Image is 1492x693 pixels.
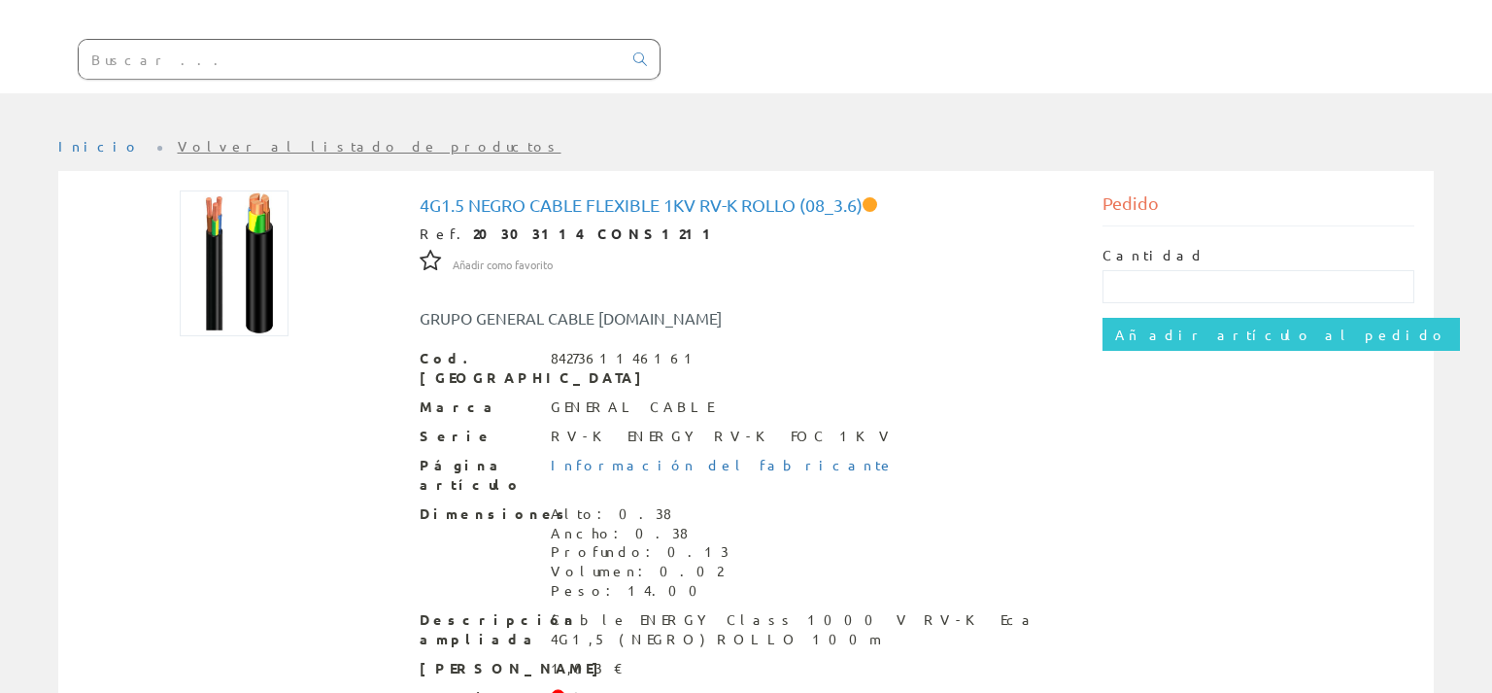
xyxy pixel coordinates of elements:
span: Marca [420,398,536,417]
a: Añadir como favorito [453,255,553,272]
label: Cantidad [1102,246,1205,265]
div: GENERAL CABLE [551,398,713,417]
div: Ancho: 0.38 [551,524,729,543]
span: Página artículo [420,456,536,495]
div: Peso: 14.00 [551,581,729,601]
div: GRUPO GENERAL CABLE [DOMAIN_NAME] [405,307,803,329]
input: Buscar ... [79,40,622,79]
span: [PERSON_NAME] [420,659,536,678]
div: Profundo: 0.13 [551,542,729,562]
div: 1,03 € [551,659,624,678]
div: 8427361146161 [551,349,700,368]
div: RV-K ENERGY RV-K FOC 1KV [551,427,895,446]
img: Foto artículo 4g1.5 Negro Cable Flexible 1kv Rv-k Rollo (08_3.6) (112.5x150) [180,191,289,336]
a: Volver al listado de productos [178,137,561,155]
div: Ref. [420,225,1073,244]
input: Añadir artículo al pedido [1102,318,1460,351]
div: Pedido [1102,191,1415,226]
div: Volumen: 0.02 [551,562,729,581]
span: Descripción ampliada [420,610,536,649]
a: Inicio [58,137,141,155]
h1: 4g1.5 Negro Cable Flexible 1kv Rv-k Rollo (08_3.6) [420,195,1073,215]
span: Serie [420,427,536,446]
span: Cod. [GEOGRAPHIC_DATA] [420,349,536,388]
div: Alto: 0.38 [551,504,729,524]
span: Dimensiones [420,504,536,524]
strong: 20303114 CONS1211 [473,225,720,242]
a: Información del fabricante [551,456,895,473]
span: Añadir como favorito [453,258,553,273]
div: Cable ENERGY Class 1000 V RV-K Eca 4G1,5 (NEGRO) ROLLO 100m [551,610,1073,649]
